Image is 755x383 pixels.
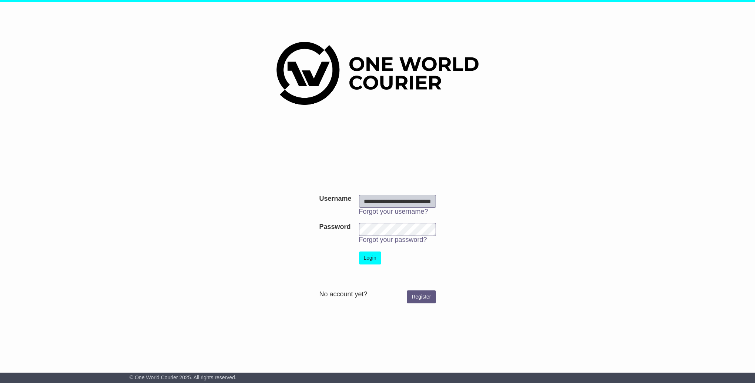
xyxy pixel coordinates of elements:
[276,42,479,105] img: One World
[359,208,428,215] a: Forgot your username?
[319,223,350,231] label: Password
[407,290,436,303] a: Register
[359,236,427,243] a: Forgot your password?
[319,290,436,299] div: No account yet?
[319,195,351,203] label: Username
[359,252,381,264] button: Login
[130,374,236,380] span: © One World Courier 2025. All rights reserved.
